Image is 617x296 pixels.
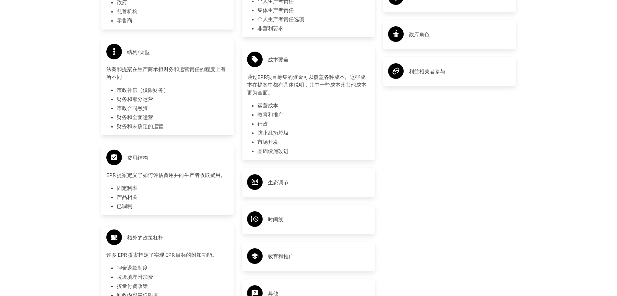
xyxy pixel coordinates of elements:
font: 财务和未确定的运营 [117,123,163,129]
font: 防止乱扔垃圾 [257,129,289,136]
font: 通过EPR项目筹集的资金可以覆盖各种成本。这些成本在提案中都有具体说明，其中一些成本比其他成本更为全面。 [247,74,366,95]
font: 财务和全面运营 [117,114,153,120]
font: 额外的政策杠杆 [127,234,163,240]
font: 政府角色 [409,31,430,37]
font: 押金退款制度 [117,265,148,271]
font: 基础设施改进 [257,148,289,154]
font: 慈善机构 [117,8,137,14]
font: 许多 EPR 提案指定了实现 EPR 目标的附加功能。 [106,252,217,258]
font: EPR 提案定义了如何评估费用并向生产者收取费用。 [106,172,226,178]
font: 运营成本 [257,102,278,108]
font: 教育和推广 [268,253,294,259]
font: 个人生产者责任选项 [257,16,304,22]
font: 生态调节 [268,179,289,185]
font: 法案和提案在生产商承担财务和运营责任的程度上有所不同 [106,66,226,80]
font: 已调制 [117,203,132,209]
font: 按量付费政策 [117,283,148,289]
font: 行政 [257,120,268,127]
font: 成本覆盖 [268,56,289,63]
font: 垃圾填埋附加费 [117,274,153,280]
font: 市场开发 [257,139,278,145]
font: 市政补偿（仅限财务） [117,87,169,93]
font: 非营利要求 [257,25,283,31]
font: 市政合同融资 [117,105,148,111]
font: 时间线 [268,216,283,222]
font: 费用结构 [127,154,148,161]
font: 零售商 [117,17,132,23]
font: 利益相关者参与 [409,68,445,74]
font: 财务和部分运营 [117,96,153,102]
font: 产品相关 [117,194,137,200]
font: 固定利率 [117,185,137,191]
font: 教育和推广 [257,111,283,117]
font: 集体生产者责任 [257,7,294,13]
font: 结构/类型 [127,49,150,55]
